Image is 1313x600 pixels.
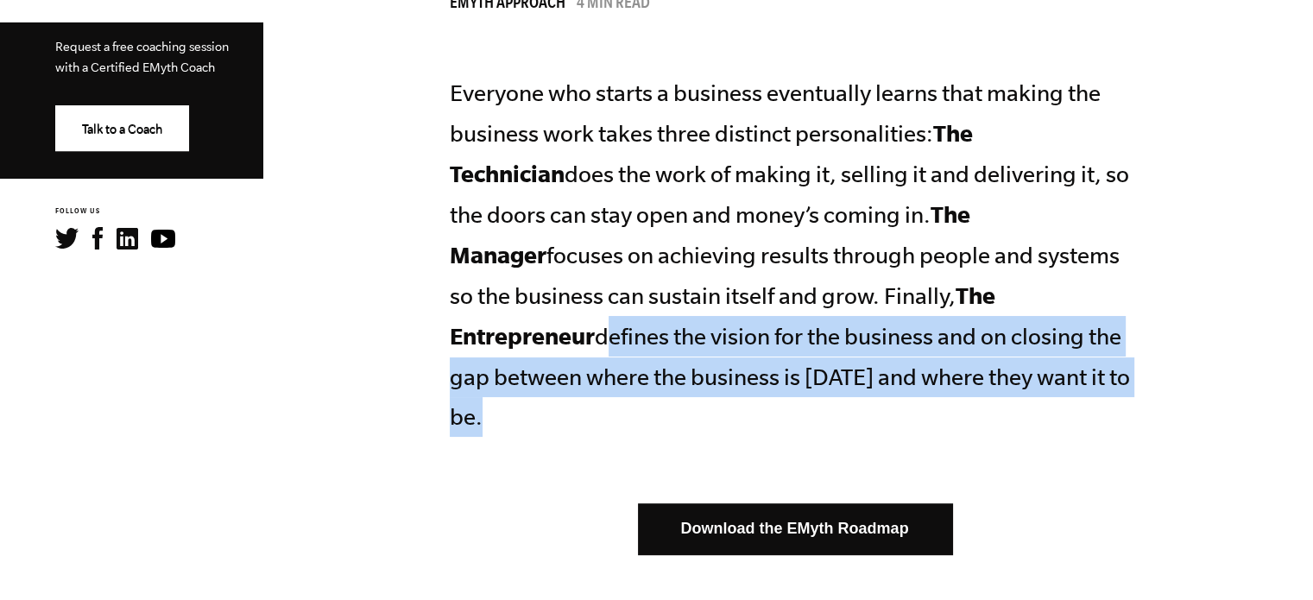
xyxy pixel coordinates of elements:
[1227,517,1313,600] iframe: Chat Widget
[151,230,175,248] img: YouTube
[117,228,138,249] img: LinkedIn
[92,227,103,249] img: Facebook
[55,36,236,78] p: Request a free coaching session with a Certified EMyth Coach
[638,503,952,554] a: Download the EMyth Roadmap
[450,73,1140,437] p: Everyone who starts a business eventually learns that making the business work takes three distin...
[55,105,189,151] a: Talk to a Coach
[55,228,79,249] img: Twitter
[82,123,162,136] span: Talk to a Coach
[55,206,263,218] h6: FOLLOW US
